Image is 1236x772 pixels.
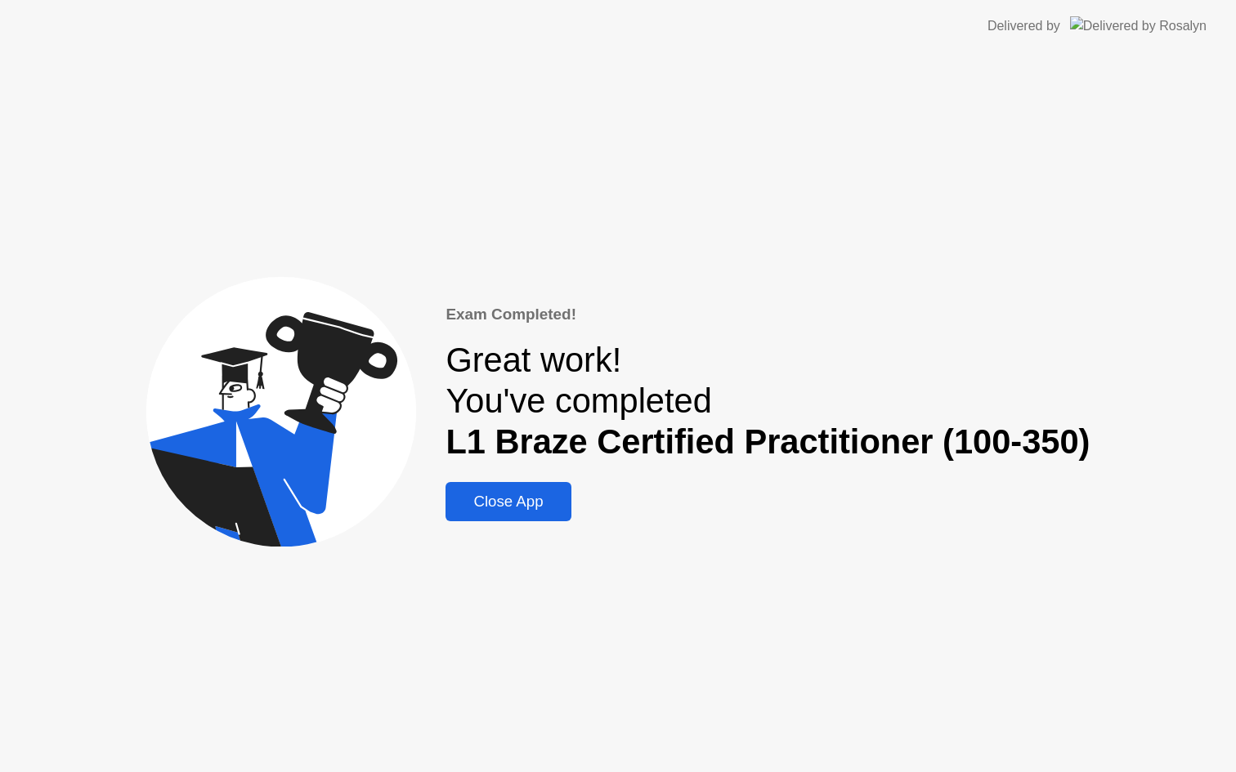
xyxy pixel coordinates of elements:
[446,482,571,521] button: Close App
[987,16,1060,36] div: Delivered by
[450,493,566,511] div: Close App
[446,303,1090,326] div: Exam Completed!
[1070,16,1207,35] img: Delivered by Rosalyn
[446,422,1090,461] b: L1 Braze Certified Practitioner (100-350)
[446,340,1090,462] div: Great work! You've completed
